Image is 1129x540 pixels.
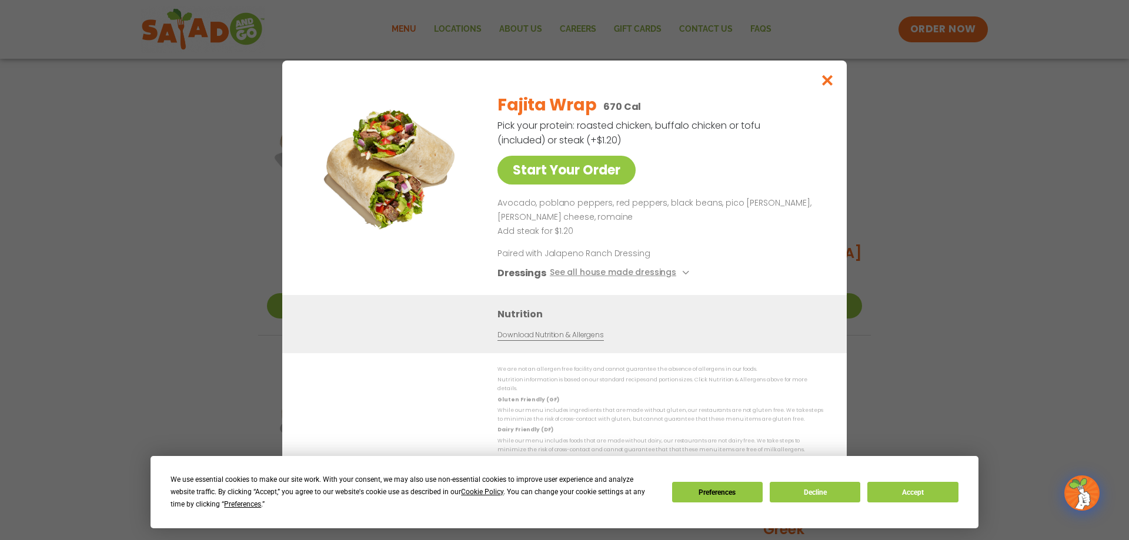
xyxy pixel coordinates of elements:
[497,118,762,147] p: Pick your protein: roasted chicken, buffalo chicken or tofu (included) or steak (+$1.20)
[497,196,819,224] p: Avocado, poblano peppers, red peppers, black beans, pico [PERSON_NAME], [PERSON_NAME] cheese, rom...
[770,482,860,502] button: Decline
[867,482,958,502] button: Accept
[1065,477,1098,509] img: wpChatIcon
[497,364,823,373] p: We are not an allergen free facility and cannot guarantee the absence of allergens in our foods.
[461,488,503,496] span: Cookie Policy
[497,156,636,185] a: Start Your Order
[497,395,559,403] strong: Gluten Friendly (GF)
[497,406,823,424] p: While our menu includes ingredients that are made without gluten, our restaurants are not gluten ...
[497,307,829,321] h3: Nutrition
[497,426,553,433] strong: Dairy Friendly (DF)
[497,437,823,455] p: While our menu includes foods that are made without dairy, our restaurants are not dairy free. We...
[672,482,763,502] button: Preferences
[497,266,546,280] h3: Dressings
[497,93,596,118] h2: Fajita Wrap
[309,84,473,249] img: Featured product photo for Fajita Wrap
[497,375,823,394] p: Nutrition information is based on our standard recipes and portion sizes. Click Nutrition & Aller...
[224,500,261,508] span: Preferences
[497,247,715,260] p: Paired with Jalapeno Ranch Dressing
[550,266,693,280] button: See all house made dressings
[809,61,847,100] button: Close modal
[171,474,657,511] div: We use essential cookies to make our site work. With your consent, we may also use non-essential ...
[497,224,819,238] p: Add steak for $1.20
[151,456,978,528] div: Cookie Consent Prompt
[603,99,641,114] p: 670 Cal
[497,330,603,341] a: Download Nutrition & Allergens
[497,196,819,238] div: Page 1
